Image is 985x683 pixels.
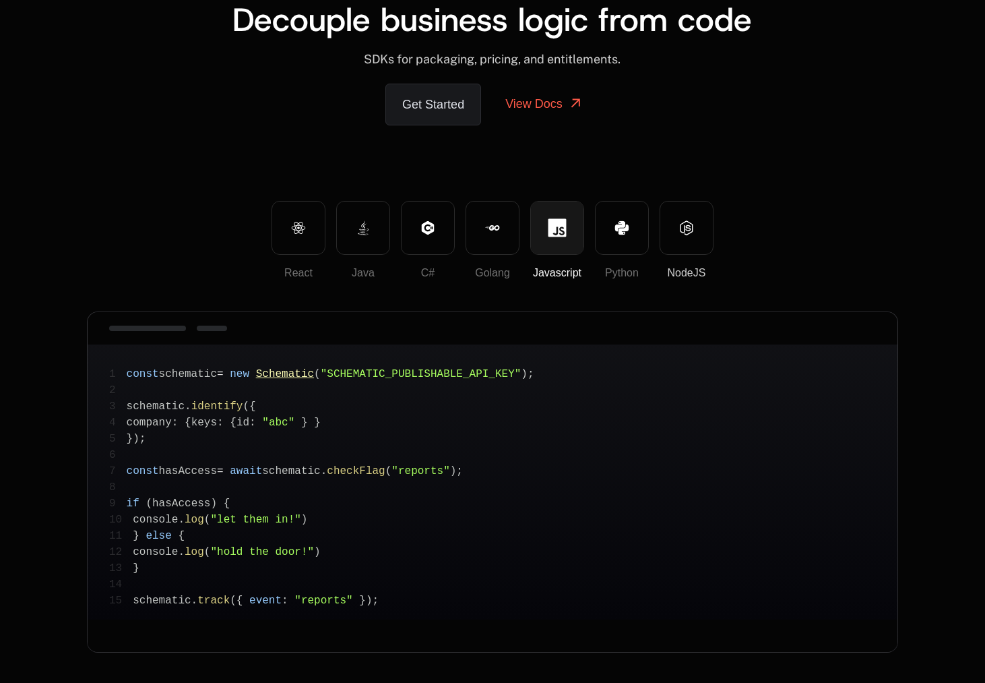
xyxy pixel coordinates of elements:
span: keys [191,417,217,429]
span: ; [139,433,146,445]
span: = [217,368,224,380]
span: ( [204,514,211,526]
span: = [217,465,224,477]
span: { [230,417,236,429]
button: C# [401,201,455,255]
span: 10 [109,512,133,528]
span: ) [521,368,528,380]
span: "reports" [294,595,352,607]
span: 5 [109,431,127,447]
span: ( [146,498,152,510]
span: hasAccess [159,465,217,477]
span: const [127,368,159,380]
span: } [127,433,133,445]
span: . [178,546,185,558]
a: Get Started [385,84,481,125]
span: track [197,595,230,607]
span: "SCHEMATIC_PUBLISHABLE_API_KEY" [321,368,521,380]
span: ( [314,368,321,380]
button: React [272,201,325,255]
span: . [185,400,191,413]
span: . [321,465,327,477]
div: React [272,265,325,281]
span: 9 [109,496,127,512]
span: : [249,417,256,429]
span: schematic [127,400,185,413]
div: Golang [466,265,519,281]
span: 7 [109,463,127,479]
span: event [249,595,282,607]
span: await [230,465,262,477]
span: 8 [109,479,127,496]
span: new [230,368,249,380]
span: } [133,530,139,542]
span: "hold the door!" [210,546,314,558]
span: else [146,530,171,542]
span: ) [210,498,217,510]
span: ( [204,546,211,558]
span: const [127,465,159,477]
button: Golang [466,201,519,255]
span: hasAccess [152,498,210,510]
span: schematic [159,368,217,380]
button: Java [336,201,390,255]
span: { [178,530,185,542]
span: 14 [109,576,133,593]
span: schematic [133,595,191,607]
span: if [127,498,139,510]
button: Javascript [530,201,584,255]
span: . [191,595,198,607]
span: Schematic [256,368,314,380]
span: 3 [109,398,127,415]
span: id [236,417,249,429]
div: Java [337,265,389,281]
span: ( [243,400,249,413]
span: checkFlag [327,465,385,477]
span: 15 [109,593,133,609]
span: 4 [109,415,127,431]
button: NodeJS [660,201,713,255]
button: Python [595,201,649,255]
span: } [301,417,308,429]
span: console [133,514,178,526]
span: ; [456,465,463,477]
span: ; [528,368,534,380]
span: } [133,562,139,574]
span: schematic [262,465,320,477]
span: : [282,595,288,607]
span: "let them in!" [210,514,300,526]
span: { [224,498,230,510]
span: 6 [109,447,127,463]
a: View Docs [489,84,600,124]
span: ) [314,546,321,558]
span: "abc" [262,417,294,429]
span: 1 [109,366,127,382]
span: } [314,417,321,429]
span: identify [191,400,243,413]
span: console [133,546,178,558]
span: 13 [109,560,133,576]
span: log [185,514,204,526]
div: NodeJS [660,265,713,281]
span: 11 [109,528,133,544]
div: Python [596,265,648,281]
span: log [185,546,204,558]
span: { [185,417,191,429]
span: ) [301,514,308,526]
span: : [172,417,179,429]
span: ; [373,595,379,607]
span: : [217,417,224,429]
span: ( [230,595,236,607]
span: ( [385,465,392,477]
span: SDKs for packaging, pricing, and entitlements. [364,52,621,66]
span: 12 [109,544,133,560]
span: { [236,595,243,607]
span: ) [366,595,373,607]
div: Javascript [531,265,583,281]
div: C# [402,265,454,281]
span: ) [133,433,139,445]
span: . [178,514,185,526]
span: company [127,417,172,429]
span: } [359,595,366,607]
span: ) [450,465,457,477]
